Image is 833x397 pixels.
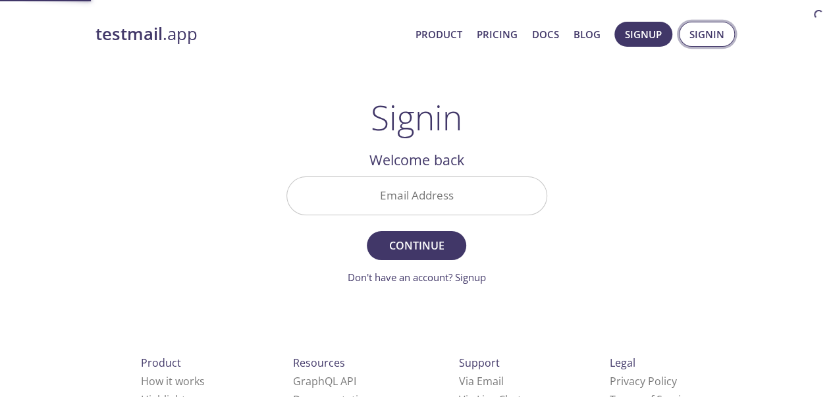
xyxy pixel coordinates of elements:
span: Product [141,356,181,370]
strong: testmail [95,22,163,45]
a: testmail.app [95,23,405,45]
button: Signup [614,22,672,47]
a: Docs [532,26,559,43]
h1: Signin [371,97,462,137]
h2: Welcome back [286,149,547,171]
span: Legal [610,356,635,370]
span: Signup [625,26,662,43]
a: Privacy Policy [610,374,677,388]
span: Continue [381,236,451,255]
a: Pricing [477,26,518,43]
a: Product [416,26,462,43]
button: Signin [679,22,735,47]
a: How it works [141,374,205,388]
button: Continue [367,231,466,260]
a: Blog [574,26,601,43]
span: Support [459,356,500,370]
a: GraphQL API [293,374,356,388]
a: Don't have an account? Signup [348,271,486,284]
span: Resources [293,356,345,370]
a: Via Email [459,374,504,388]
span: Signin [689,26,724,43]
